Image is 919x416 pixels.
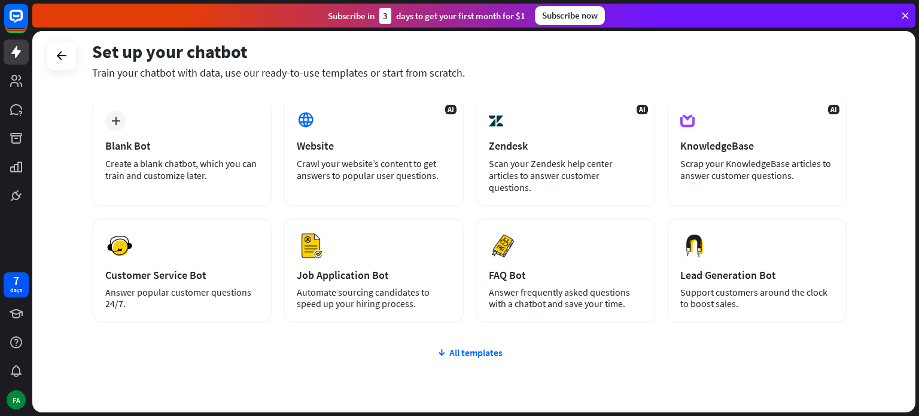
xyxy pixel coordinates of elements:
[92,66,847,80] div: Train your chatbot with data, use our ready-to-use templates or start from scratch.
[489,287,642,309] div: Answer frequently asked questions with a chatbot and save your time.
[7,390,26,409] div: FA
[680,287,833,309] div: Support customers around the clock to boost sales.
[13,275,19,286] div: 7
[105,139,258,153] div: Blank Bot
[4,272,29,297] a: 7 days
[445,105,457,114] span: AI
[297,287,450,309] div: Automate sourcing candidates to speed up your hiring process.
[10,5,45,41] button: Open LiveChat chat widget
[297,268,450,282] div: Job Application Bot
[680,139,833,153] div: KnowledgeBase
[680,268,833,282] div: Lead Generation Bot
[680,157,833,181] div: Scrap your KnowledgeBase articles to answer customer questions.
[105,287,258,309] div: Answer popular customer questions 24/7.
[637,105,648,114] span: AI
[297,157,450,181] div: Crawl your website’s content to get answers to popular user questions.
[105,268,258,282] div: Customer Service Bot
[489,139,642,153] div: Zendesk
[489,157,642,193] div: Scan your Zendesk help center articles to answer customer questions.
[328,8,525,24] div: Subscribe in days to get your first month for $1
[92,347,847,359] div: All templates
[297,139,450,153] div: Website
[105,157,258,181] div: Create a blank chatbot, which you can train and customize later.
[379,8,391,24] div: 3
[92,40,847,63] div: Set up your chatbot
[111,117,120,125] i: plus
[10,286,22,294] div: days
[535,6,605,25] div: Subscribe now
[828,105,839,114] span: AI
[489,268,642,282] div: FAQ Bot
